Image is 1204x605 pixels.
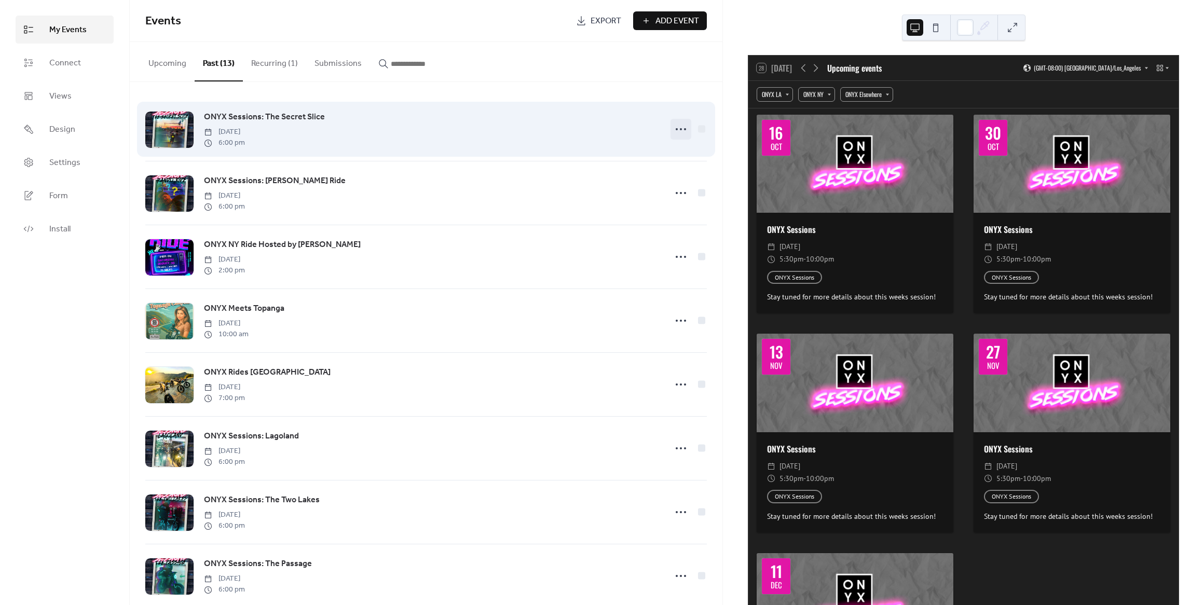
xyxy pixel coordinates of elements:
[591,15,621,27] span: Export
[767,253,775,266] div: ​
[243,42,306,80] button: Recurring (1)
[779,473,803,485] span: 5:30pm
[204,493,320,507] a: ONYX Sessions: The Two Lakes
[757,223,953,236] div: ONYX Sessions
[204,520,245,531] span: 6:00 pm
[1034,65,1141,71] span: (GMT-08:00) [GEOGRAPHIC_DATA]/Los_Angeles
[771,563,782,579] div: 11
[306,42,370,80] button: Submissions
[49,90,72,103] span: Views
[204,393,245,404] span: 7:00 pm
[16,115,114,143] a: Design
[1023,473,1051,485] span: 10:00pm
[204,137,245,148] span: 6:00 pm
[49,57,81,70] span: Connect
[204,111,325,124] a: ONYX Sessions: The Secret Slice
[16,182,114,210] a: Form
[779,253,803,266] span: 5:30pm
[803,473,806,485] span: -
[996,241,1017,253] span: [DATE]
[767,460,775,473] div: ​
[140,42,195,80] button: Upcoming
[1023,253,1051,266] span: 10:00pm
[986,344,1000,360] div: 27
[204,127,245,137] span: [DATE]
[204,457,245,467] span: 6:00 pm
[204,190,245,201] span: [DATE]
[770,344,783,360] div: 13
[655,15,699,27] span: Add Event
[806,473,834,485] span: 10:00pm
[988,143,999,150] div: Oct
[757,292,953,302] div: Stay tuned for more details about this weeks session!
[16,215,114,243] a: Install
[996,473,1020,485] span: 5:30pm
[827,62,882,74] div: Upcoming events
[204,446,245,457] span: [DATE]
[204,175,346,187] span: ONYX Sessions: [PERSON_NAME] Ride
[974,511,1170,522] div: Stay tuned for more details about this weeks session!
[987,362,1000,369] div: Nov
[204,239,361,251] span: ONYX NY Ride Hosted by [PERSON_NAME]
[985,125,1001,141] div: 30
[757,443,953,455] div: ONYX Sessions
[204,302,284,315] span: ONYX Meets Topanga
[204,238,361,252] a: ONYX NY Ride Hosted by [PERSON_NAME]
[204,573,245,584] span: [DATE]
[49,223,71,236] span: Install
[1020,473,1023,485] span: -
[767,241,775,253] div: ​
[204,558,312,570] span: ONYX Sessions: The Passage
[204,510,245,520] span: [DATE]
[1020,253,1023,266] span: -
[195,42,243,81] button: Past (13)
[204,557,312,571] a: ONYX Sessions: The Passage
[757,511,953,522] div: Stay tuned for more details about this weeks session!
[16,82,114,110] a: Views
[49,123,75,136] span: Design
[779,460,800,473] span: [DATE]
[16,148,114,176] a: Settings
[145,10,181,33] span: Events
[49,157,80,169] span: Settings
[204,329,249,340] span: 10:00 am
[204,584,245,595] span: 6:00 pm
[974,223,1170,236] div: ONYX Sessions
[806,253,834,266] span: 10:00pm
[204,265,245,276] span: 2:00 pm
[204,201,245,212] span: 6:00 pm
[996,460,1017,473] span: [DATE]
[204,174,346,188] a: ONYX Sessions: [PERSON_NAME] Ride
[633,11,707,30] button: Add Event
[769,125,783,141] div: 16
[984,473,992,485] div: ​
[974,443,1170,455] div: ONYX Sessions
[49,190,68,202] span: Form
[771,581,782,589] div: Dec
[568,11,629,30] a: Export
[204,430,299,443] a: ONYX Sessions: Lagoland
[204,318,249,329] span: [DATE]
[49,24,87,36] span: My Events
[996,253,1020,266] span: 5:30pm
[767,473,775,485] div: ​
[204,382,245,393] span: [DATE]
[771,143,782,150] div: Oct
[803,253,806,266] span: -
[204,366,331,379] a: ONYX Rides [GEOGRAPHIC_DATA]
[770,362,783,369] div: Nov
[779,241,800,253] span: [DATE]
[204,302,284,315] a: ONYX Meets Topanga
[16,16,114,44] a: My Events
[984,460,992,473] div: ​
[984,241,992,253] div: ​
[16,49,114,77] a: Connect
[984,253,992,266] div: ​
[204,254,245,265] span: [DATE]
[974,292,1170,302] div: Stay tuned for more details about this weeks session!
